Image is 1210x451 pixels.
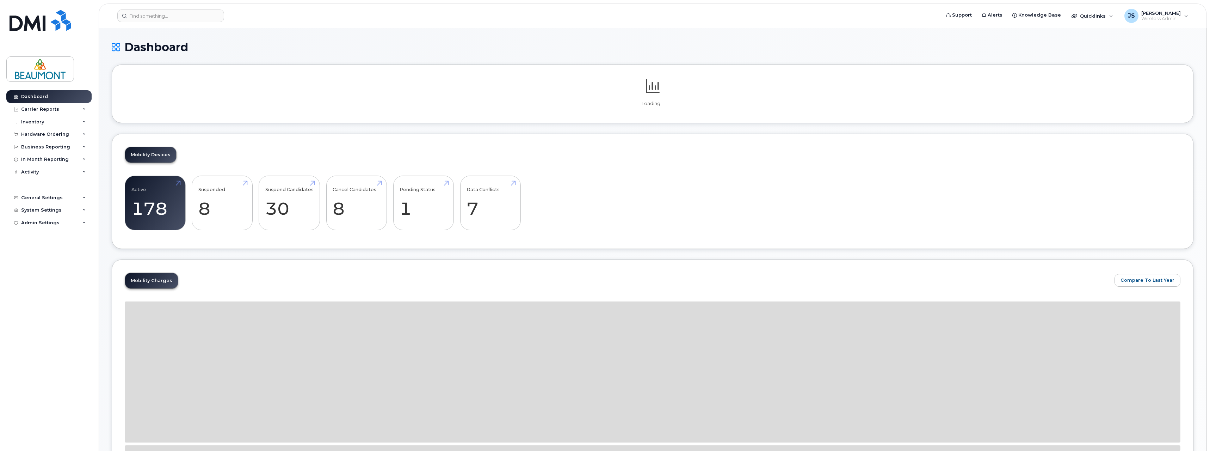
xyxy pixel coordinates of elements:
[1121,277,1174,284] span: Compare To Last Year
[1115,274,1180,287] button: Compare To Last Year
[125,100,1180,107] p: Loading...
[131,180,179,226] a: Active 178
[125,273,178,288] a: Mobility Charges
[400,180,447,226] a: Pending Status 1
[333,180,380,226] a: Cancel Candidates 8
[112,41,1193,53] h1: Dashboard
[198,180,246,226] a: Suspended 8
[265,180,314,226] a: Suspend Candidates 30
[467,180,514,226] a: Data Conflicts 7
[125,147,176,163] a: Mobility Devices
